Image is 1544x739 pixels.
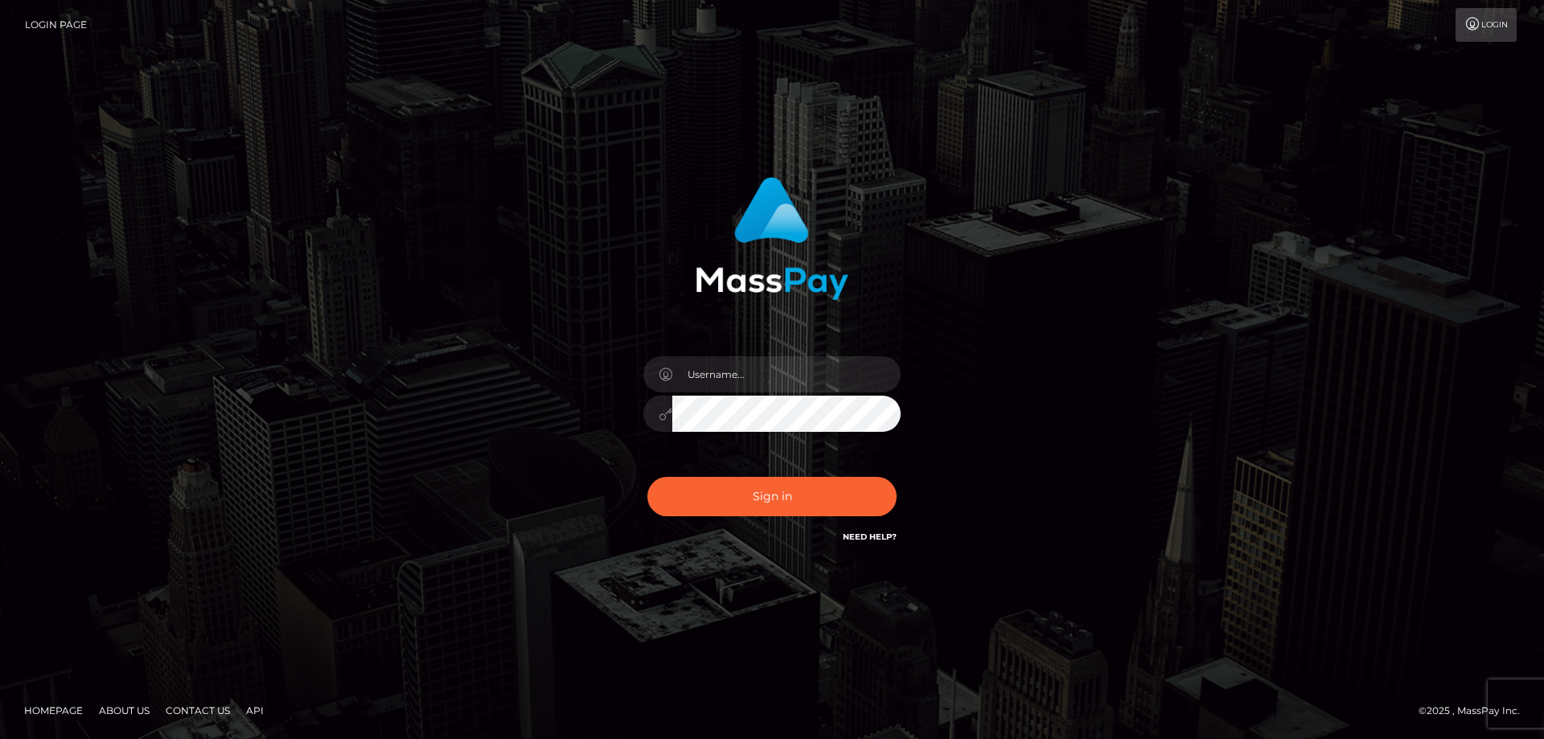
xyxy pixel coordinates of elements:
button: Sign in [647,477,897,516]
a: Login Page [25,8,87,42]
a: API [240,698,270,723]
img: MassPay Login [696,177,848,300]
a: Login [1456,8,1517,42]
a: Need Help? [843,532,897,542]
a: Contact Us [159,698,236,723]
a: Homepage [18,698,89,723]
input: Username... [672,356,901,392]
a: About Us [92,698,156,723]
div: © 2025 , MassPay Inc. [1419,702,1532,720]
